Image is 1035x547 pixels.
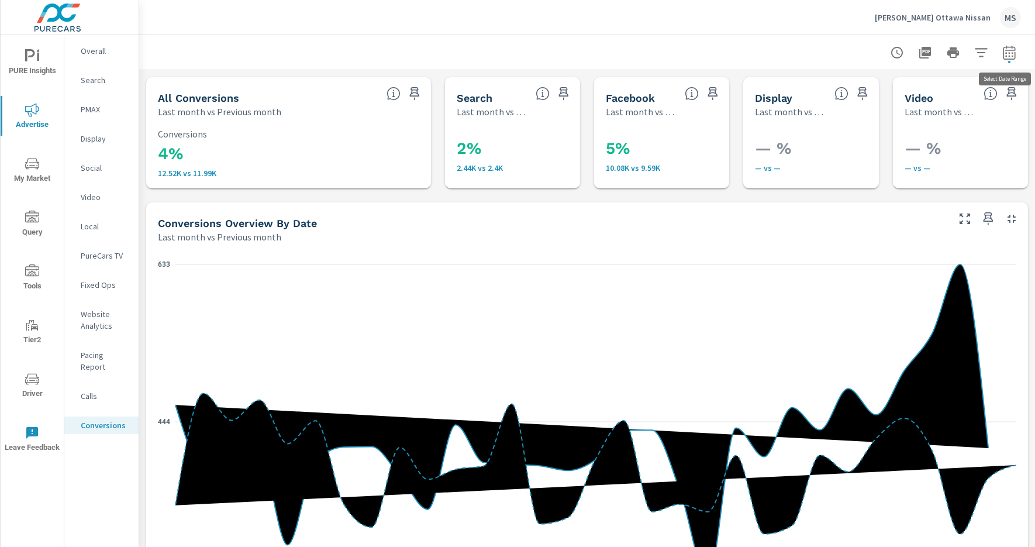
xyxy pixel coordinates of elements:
p: Fixed Ops [81,279,129,291]
button: Print Report [941,41,965,64]
div: Social [64,159,139,177]
span: Video Conversions include Actions, Leads and Unmapped Conversions [984,87,998,101]
p: Last month vs Previous month [905,105,974,119]
h5: Facebook [606,92,655,104]
p: Video [81,191,129,203]
span: Search Conversions include Actions, Leads and Unmapped Conversions. [536,87,550,101]
text: 633 [158,260,170,269]
p: 2,443 vs 2,399 [457,163,611,173]
div: MS [1000,7,1021,28]
text: 444 [158,418,170,426]
div: Fixed Ops [64,276,139,294]
div: Calls [64,387,139,405]
span: My Market [4,157,60,185]
p: Display [81,133,129,145]
span: Advertise [4,103,60,132]
h3: 4% [158,144,419,164]
span: Tier2 [4,318,60,347]
button: Apply Filters [970,41,993,64]
p: 10,081 vs 9,588 [606,163,760,173]
div: Video [64,188,139,206]
p: Overall [81,45,129,57]
div: Overall [64,42,139,60]
p: [PERSON_NAME] Ottawa Nissan [875,12,991,23]
span: Display Conversions include Actions, Leads and Unmapped Conversions [834,87,848,101]
p: Last month vs Previous month [755,105,824,119]
p: Search [81,74,129,86]
p: Social [81,162,129,174]
p: Calls [81,390,129,402]
h5: Conversions Overview By Date [158,217,317,229]
div: PureCars TV [64,247,139,264]
span: Save this to your personalized report [405,84,424,103]
div: nav menu [1,35,64,466]
span: Driver [4,372,60,401]
span: Save this to your personalized report [554,84,573,103]
h5: Search [457,92,492,104]
p: Last month vs Previous month [158,105,281,119]
p: Last month vs Previous month [606,105,675,119]
div: Website Analytics [64,305,139,335]
p: Last month vs Previous month [457,105,526,119]
div: Conversions [64,417,139,434]
span: Save this to your personalized report [1002,84,1021,103]
p: 12,524 vs 11,987 [158,168,419,178]
button: Make Fullscreen [955,209,974,228]
h3: 2% [457,139,611,159]
span: Save this to your personalized report [703,84,722,103]
h3: 5% [606,139,760,159]
p: Last month vs Previous month [158,230,281,244]
h5: Video [905,92,933,104]
p: — vs — [755,163,909,173]
span: All conversions reported from Facebook with duplicates filtered out [685,87,699,101]
h5: Display [755,92,792,104]
span: Query [4,211,60,239]
p: Website Analytics [81,308,129,332]
span: All Conversions include Actions, Leads and Unmapped Conversions [387,87,401,101]
h3: — % [755,139,909,159]
h5: All Conversions [158,92,239,104]
span: Leave Feedback [4,426,60,455]
button: Minimize Widget [1002,209,1021,228]
div: Pacing Report [64,346,139,376]
p: Conversions [158,129,419,139]
p: Local [81,221,129,232]
div: Display [64,130,139,147]
p: Pacing Report [81,349,129,373]
div: Search [64,71,139,89]
span: Save this to your personalized report [979,209,998,228]
button: "Export Report to PDF" [913,41,937,64]
div: PMAX [64,101,139,118]
p: PMAX [81,104,129,115]
span: Tools [4,264,60,293]
p: PureCars TV [81,250,129,262]
div: Local [64,218,139,235]
span: PURE Insights [4,49,60,78]
span: Save this to your personalized report [853,84,872,103]
p: Conversions [81,419,129,431]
